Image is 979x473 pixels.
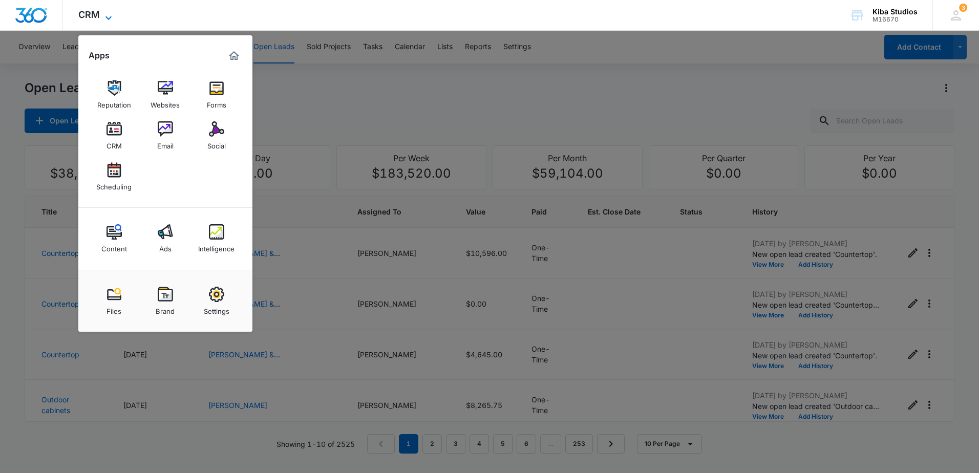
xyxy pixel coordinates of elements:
[146,282,185,320] a: Brand
[197,282,236,320] a: Settings
[101,240,127,253] div: Content
[146,75,185,114] a: Websites
[146,219,185,258] a: Ads
[197,116,236,155] a: Social
[959,4,967,12] div: notifications count
[95,75,134,114] a: Reputation
[95,116,134,155] a: CRM
[107,137,122,150] div: CRM
[197,75,236,114] a: Forms
[872,16,918,23] div: account id
[207,96,226,109] div: Forms
[157,137,174,150] div: Email
[156,302,175,315] div: Brand
[159,240,172,253] div: Ads
[89,51,110,60] h2: Apps
[146,116,185,155] a: Email
[226,48,242,64] a: Marketing 360® Dashboard
[107,302,121,315] div: Files
[97,96,131,109] div: Reputation
[959,4,967,12] span: 3
[151,96,180,109] div: Websites
[95,219,134,258] a: Content
[95,157,134,196] a: Scheduling
[204,302,229,315] div: Settings
[198,240,235,253] div: Intelligence
[207,137,226,150] div: Social
[78,9,100,20] span: CRM
[872,8,918,16] div: account name
[197,219,236,258] a: Intelligence
[95,282,134,320] a: Files
[96,178,132,191] div: Scheduling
